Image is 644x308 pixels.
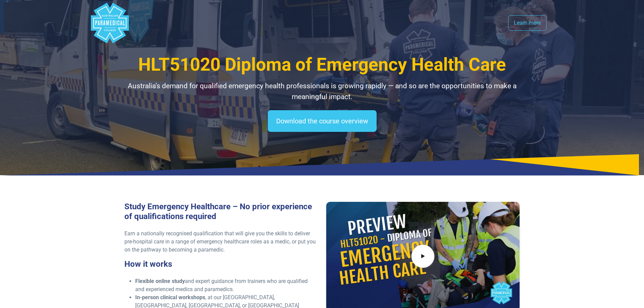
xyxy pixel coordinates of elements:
[138,54,506,75] span: HLT51020 Diploma of Emergency Health Care
[508,15,547,31] a: Learn more
[135,278,185,284] strong: Flexible online study
[268,110,377,132] a: Download the course overview
[135,294,205,301] strong: In-person clinical workshops
[124,202,318,221] h3: Study Emergency Healthcare – No prior experience of qualifications required
[124,230,318,254] p: Earn a nationally recognised qualification that will give you the skills to deliver pre-hospital ...
[135,277,318,293] li: and expert guidance from trainers who are qualified and experienced medics and paramedics.
[124,81,520,102] p: Australia’s demand for qualified emergency health professionals is growing rapidly — and so are t...
[90,3,130,43] div: Australian Paramedical College
[124,259,318,269] h3: How it works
